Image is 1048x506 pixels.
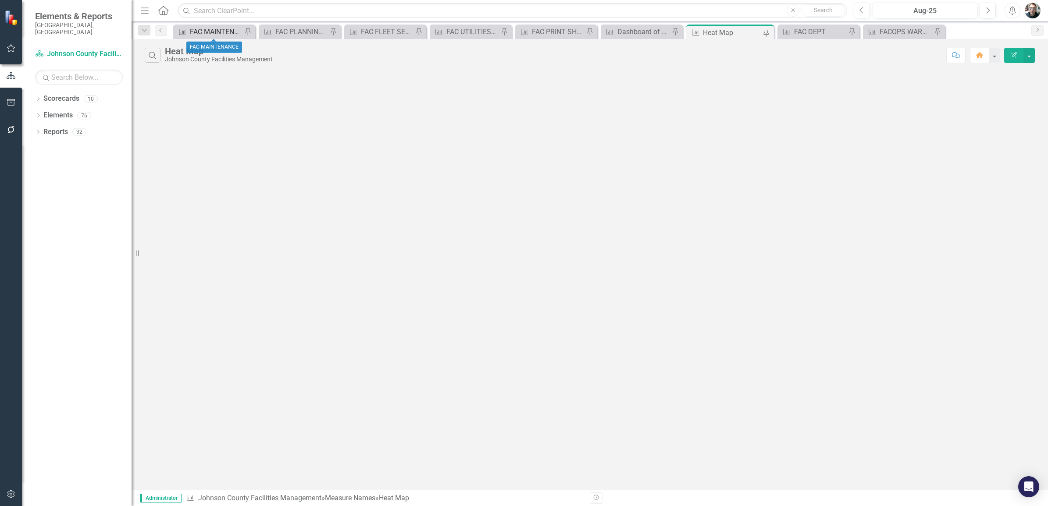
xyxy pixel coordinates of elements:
[72,128,86,136] div: 32
[43,94,79,104] a: Scorecards
[190,26,242,37] div: FAC MAINTENANCE
[35,70,123,85] input: Search Below...
[446,26,499,37] div: FAC UTILITIES / ENERGY MANAGEMENT
[703,27,761,38] div: Heat Map
[880,26,932,37] div: FACOPS WAREHOUSE AND COURIER
[532,26,584,37] div: FAC PRINT SHOP
[617,26,670,37] div: Dashboard of Key Performance Indicators Annual for Budget 2026
[1018,476,1039,497] div: Open Intercom Messenger
[275,26,328,37] div: FAC PLANNING DESIGN & CONSTRUCTION
[801,4,845,17] button: Search
[865,26,932,37] a: FACOPS WAREHOUSE AND COURIER
[140,494,182,502] span: Administrator
[876,6,974,16] div: Aug-25
[780,26,846,37] a: FAC DEPT
[325,494,375,502] a: Measure Names
[432,26,499,37] a: FAC UTILITIES / ENERGY MANAGEMENT
[1025,3,1041,18] img: John Beaudoin
[346,26,413,37] a: FAC FLEET SERVICES
[165,56,273,63] div: Johnson County Facilities Management
[35,11,123,21] span: Elements & Reports
[794,26,846,37] div: FAC DEPT
[35,49,123,59] a: Johnson County Facilities Management
[361,26,413,37] div: FAC FLEET SERVICES
[186,42,242,53] div: FAC MAINTENANCE
[178,3,847,18] input: Search ClearPoint...
[873,3,977,18] button: Aug-25
[379,494,409,502] div: Heat Map
[43,127,68,137] a: Reports
[165,46,273,56] div: Heat Map
[517,26,584,37] a: FAC PRINT SHOP
[84,95,98,103] div: 10
[175,26,242,37] a: FAC MAINTENANCE
[198,494,321,502] a: Johnson County Facilities Management
[35,21,123,36] small: [GEOGRAPHIC_DATA], [GEOGRAPHIC_DATA]
[814,7,833,14] span: Search
[4,10,20,25] img: ClearPoint Strategy
[43,110,73,120] a: Elements
[261,26,328,37] a: FAC PLANNING DESIGN & CONSTRUCTION
[603,26,670,37] a: Dashboard of Key Performance Indicators Annual for Budget 2026
[77,112,91,119] div: 76
[186,493,583,503] div: » »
